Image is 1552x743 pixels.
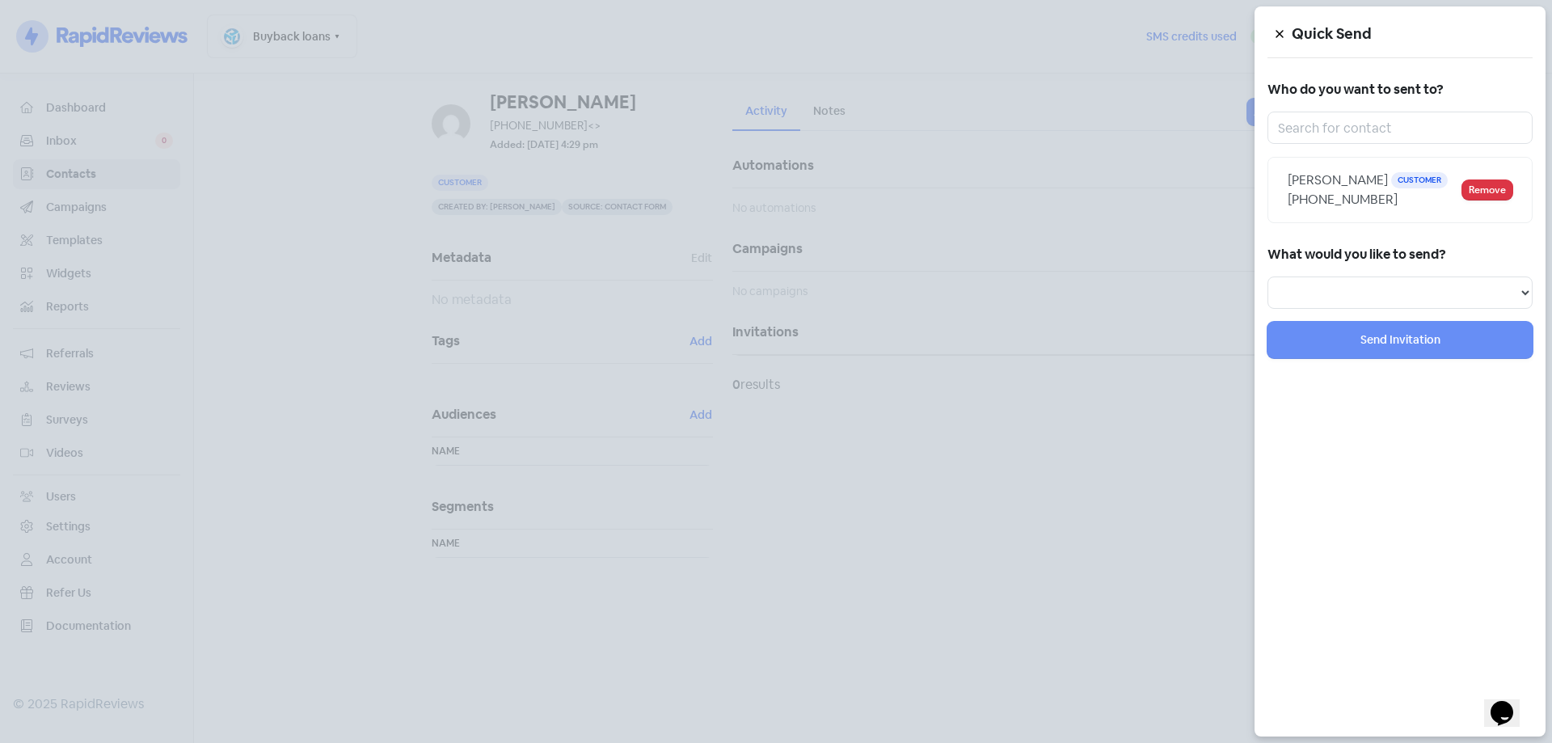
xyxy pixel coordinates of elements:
iframe: chat widget [1484,678,1536,727]
span: Customer [1391,172,1448,188]
button: Send Invitation [1267,322,1533,358]
input: Search for contact [1267,112,1533,144]
h5: Who do you want to sent to? [1267,78,1533,102]
span: [PERSON_NAME] [1288,171,1388,188]
div: [PHONE_NUMBER] [1288,190,1462,209]
h5: Quick Send [1292,22,1533,46]
button: Remove [1462,180,1512,200]
h5: What would you like to send? [1267,243,1533,267]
